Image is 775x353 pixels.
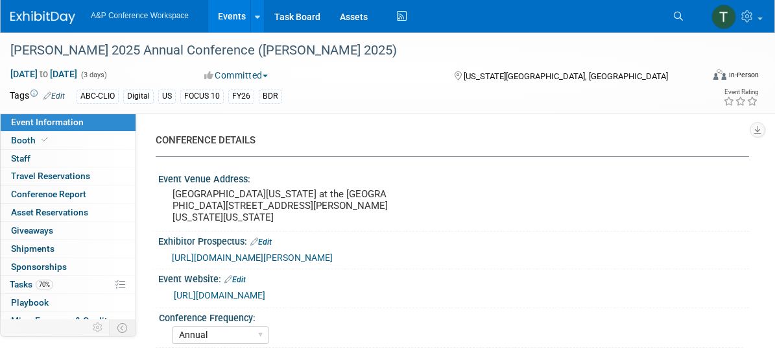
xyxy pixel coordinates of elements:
img: Taylor Thompson [711,5,736,29]
span: Booth [11,135,51,145]
a: [URL][DOMAIN_NAME][PERSON_NAME] [172,252,333,263]
span: Sponsorships [11,262,67,272]
span: to [38,69,50,79]
a: [URL][DOMAIN_NAME] [174,290,265,300]
span: Travel Reservations [11,171,90,181]
div: Conference Frequency: [159,308,743,324]
div: ABC-CLIO [77,90,119,103]
span: Misc. Expenses & Credits [11,315,112,326]
div: BDR [259,90,282,103]
a: Travel Reservations [1,167,136,185]
a: Edit [250,237,272,247]
td: Personalize Event Tab Strip [87,319,110,336]
span: Giveaways [11,225,53,236]
div: FOCUS 10 [180,90,224,103]
span: Tasks [10,279,53,289]
a: Edit [224,275,246,284]
div: Event Rating [723,89,758,95]
span: (3 days) [80,71,107,79]
a: Giveaways [1,222,136,239]
span: Event Information [11,117,84,127]
td: Toggle Event Tabs [110,319,136,336]
div: US [158,90,176,103]
a: Conference Report [1,186,136,203]
a: Staff [1,150,136,167]
span: 70% [36,280,53,289]
a: Tasks70% [1,276,136,293]
a: Shipments [1,240,136,258]
div: Exhibitor Prospectus: [158,232,749,249]
span: [DATE] [DATE] [10,68,78,80]
a: Asset Reservations [1,204,136,221]
a: Booth [1,132,136,149]
div: Digital [123,90,154,103]
td: Tags [10,89,65,104]
a: Playbook [1,294,136,311]
div: CONFERENCE DETAILS [156,134,739,147]
a: Sponsorships [1,258,136,276]
span: Shipments [11,243,54,254]
div: Event Website: [158,269,749,286]
span: A&P Conference Workspace [91,11,189,20]
a: Event Information [1,114,136,131]
span: Conference Report [11,189,86,199]
span: [US_STATE][GEOGRAPHIC_DATA], [GEOGRAPHIC_DATA] [464,71,668,81]
i: Booth reservation complete [42,136,48,143]
img: Format-Inperson.png [713,69,726,80]
span: Asset Reservations [11,207,88,217]
button: Committed [200,69,273,82]
pre: [GEOGRAPHIC_DATA][US_STATE] at the [GEOGRAPHIC_DATA][STREET_ADDRESS][PERSON_NAME][US_STATE][US_ST... [173,188,390,223]
div: In-Person [728,70,759,80]
div: Event Venue Address: [158,169,749,186]
a: Edit [43,91,65,101]
span: Staff [11,153,30,164]
a: Misc. Expenses & Credits [1,312,136,330]
div: [PERSON_NAME] 2025 Annual Conference ([PERSON_NAME] 2025) [6,39,686,62]
span: Playbook [11,297,49,308]
div: FY26 [228,90,254,103]
img: ExhibitDay [10,11,75,24]
div: Event Format [642,67,759,87]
